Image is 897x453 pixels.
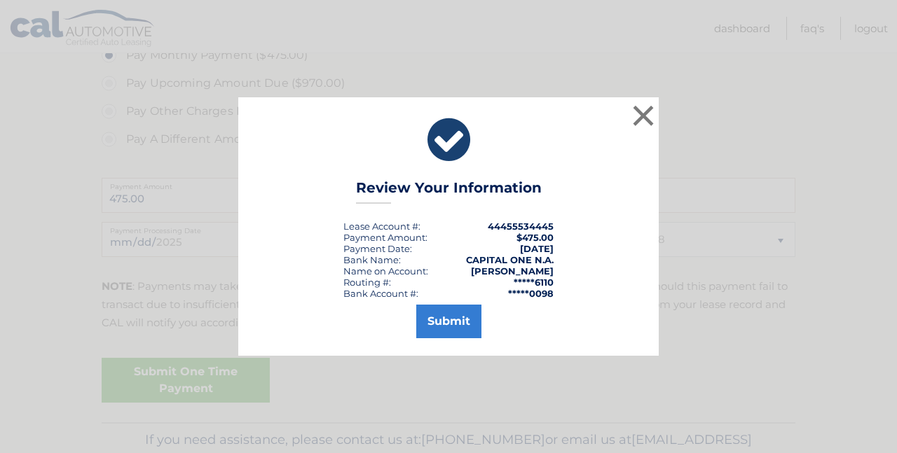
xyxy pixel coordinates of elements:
div: Payment Amount: [343,232,427,243]
div: Name on Account: [343,265,428,277]
div: Bank Name: [343,254,401,265]
button: × [629,102,657,130]
h3: Review Your Information [356,179,542,204]
div: Routing #: [343,277,391,288]
span: Payment Date [343,243,410,254]
div: Lease Account #: [343,221,420,232]
strong: [PERSON_NAME] [471,265,554,277]
div: : [343,243,412,254]
span: $475.00 [516,232,554,243]
strong: 44455534445 [488,221,554,232]
button: Submit [416,305,481,338]
strong: CAPITAL ONE N.A. [466,254,554,265]
span: [DATE] [520,243,554,254]
div: Bank Account #: [343,288,418,299]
